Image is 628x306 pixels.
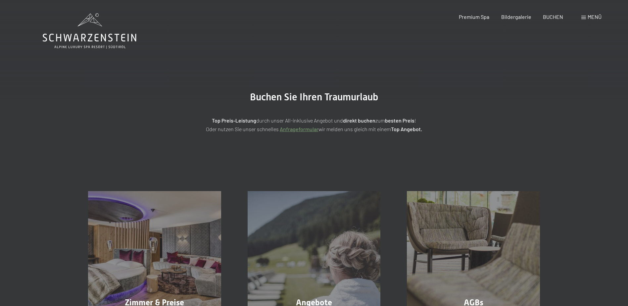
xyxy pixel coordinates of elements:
[501,14,531,20] a: Bildergalerie
[543,14,563,20] a: BUCHEN
[459,14,489,20] a: Premium Spa
[385,117,414,124] strong: besten Preis
[212,117,256,124] strong: Top Preis-Leistung
[280,126,318,132] a: Anfrageformular
[149,116,480,133] p: durch unser All-inklusive Angebot und zum ! Oder nutzen Sie unser schnelles wir melden uns gleich...
[391,126,422,132] strong: Top Angebot.
[343,117,375,124] strong: direkt buchen
[588,14,602,20] span: Menü
[250,91,378,103] span: Buchen Sie Ihren Traumurlaub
